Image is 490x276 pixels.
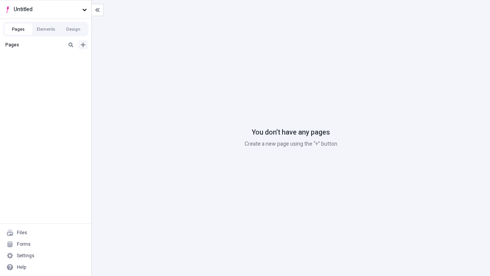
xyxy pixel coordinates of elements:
div: Help [17,264,26,270]
button: Design [60,23,87,35]
div: Pages [5,42,63,48]
div: Files [17,230,27,236]
div: Forms [17,241,31,247]
button: Elements [32,23,60,35]
div: Settings [17,253,34,259]
p: Create a new page using the “+” button [245,140,337,148]
button: Add new [78,40,88,49]
span: Untitled [14,5,79,14]
button: Pages [5,23,32,35]
p: You don’t have any pages [252,128,330,138]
